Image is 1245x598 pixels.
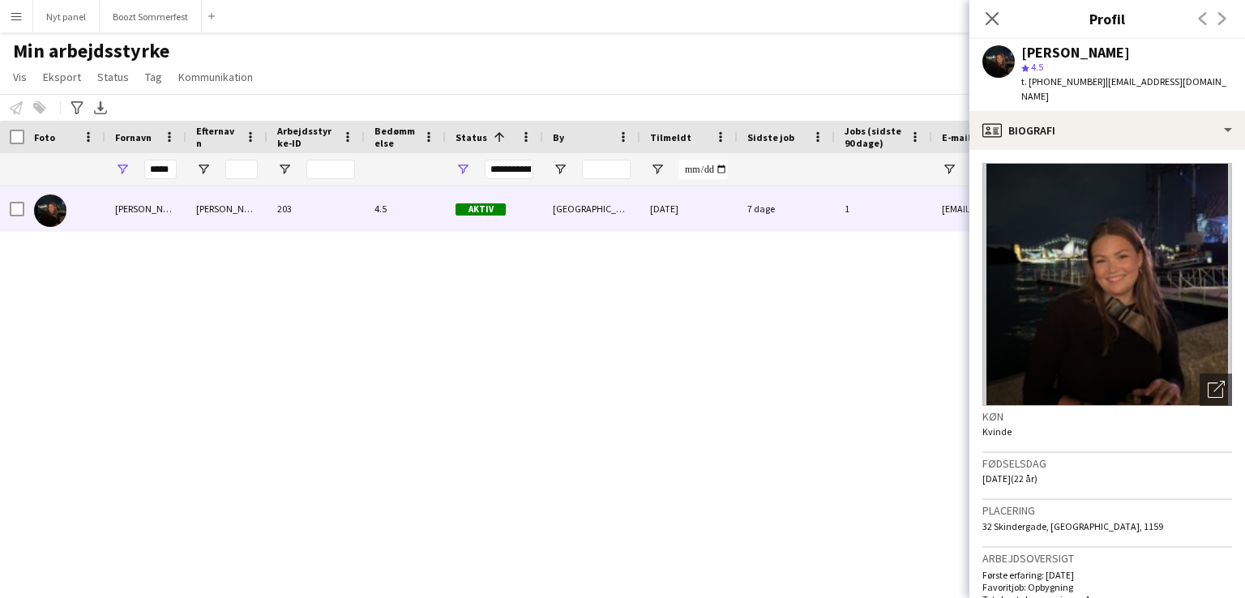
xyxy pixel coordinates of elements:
[582,160,631,179] input: By Filter Input
[982,163,1232,406] img: Mandskabs avatar eller foto
[969,8,1245,29] h3: Profil
[13,39,169,63] span: Min arbejdsstyrke
[982,569,1232,581] p: Første erfaring: [DATE]
[1021,75,1106,88] span: t. [PHONE_NUMBER]
[365,186,446,231] div: 4.5
[33,1,100,32] button: Nyt panel
[982,409,1232,424] h3: Køn
[186,186,267,231] div: [PERSON_NAME]
[115,162,130,177] button: Åbn Filtermenu
[306,160,355,179] input: Arbejdsstyrke-ID Filter Input
[456,162,470,177] button: Åbn Filtermenu
[34,131,55,143] span: Foto
[100,1,202,32] button: Boozt Sommerfest
[982,472,1037,485] span: [DATE] (22 år)
[6,66,33,88] a: Vis
[982,551,1232,566] h3: Arbejdsoversigt
[982,456,1232,471] h3: Fødselsdag
[13,70,27,84] span: Vis
[144,160,177,179] input: Fornavn Filter Input
[650,131,691,143] span: Tilmeldt
[543,186,640,231] div: [GEOGRAPHIC_DATA]
[553,162,567,177] button: Åbn Filtermenu
[91,98,110,117] app-action-btn: Eksporter XLSX
[640,186,738,231] div: [DATE]
[942,162,956,177] button: Åbn Filtermenu
[91,66,135,88] a: Status
[1200,374,1232,406] div: Åbn foto pop-in
[1031,61,1043,73] span: 4.5
[650,162,665,177] button: Åbn Filtermenu
[679,160,728,179] input: Tilmeldt Filter Input
[982,581,1232,593] p: Favoritjob: Opbygning
[982,520,1163,532] span: 32 Skindergade, [GEOGRAPHIC_DATA], 1159
[835,186,932,231] div: 1
[36,66,88,88] a: Eksport
[277,162,292,177] button: Åbn Filtermenu
[196,162,211,177] button: Åbn Filtermenu
[982,425,1012,438] span: Kvinde
[374,125,417,149] span: Bedømmelse
[747,131,794,143] span: Sidste job
[115,131,152,143] span: Fornavn
[67,98,87,117] app-action-btn: Avancerede filtre
[969,111,1245,150] div: Biografi
[105,186,186,231] div: [PERSON_NAME]
[267,186,365,231] div: 203
[456,203,506,216] span: Aktiv
[982,503,1232,518] h3: Placering
[196,125,238,149] span: Efternavn
[139,66,169,88] a: Tag
[277,125,336,149] span: Arbejdsstyrke-ID
[145,70,162,84] span: Tag
[225,160,258,179] input: Efternavn Filter Input
[456,131,487,143] span: Status
[845,125,903,149] span: Jobs (sidste 90 dage)
[738,186,835,231] div: 7 dage
[178,70,253,84] span: Kommunikation
[34,194,66,227] img: Inger kirstine Knoth
[43,70,81,84] span: Eksport
[1021,45,1130,60] div: [PERSON_NAME]
[553,131,564,143] span: By
[172,66,259,88] a: Kommunikation
[942,131,971,143] span: E-mail
[97,70,129,84] span: Status
[1021,75,1226,102] span: | [EMAIL_ADDRESS][DOMAIN_NAME]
